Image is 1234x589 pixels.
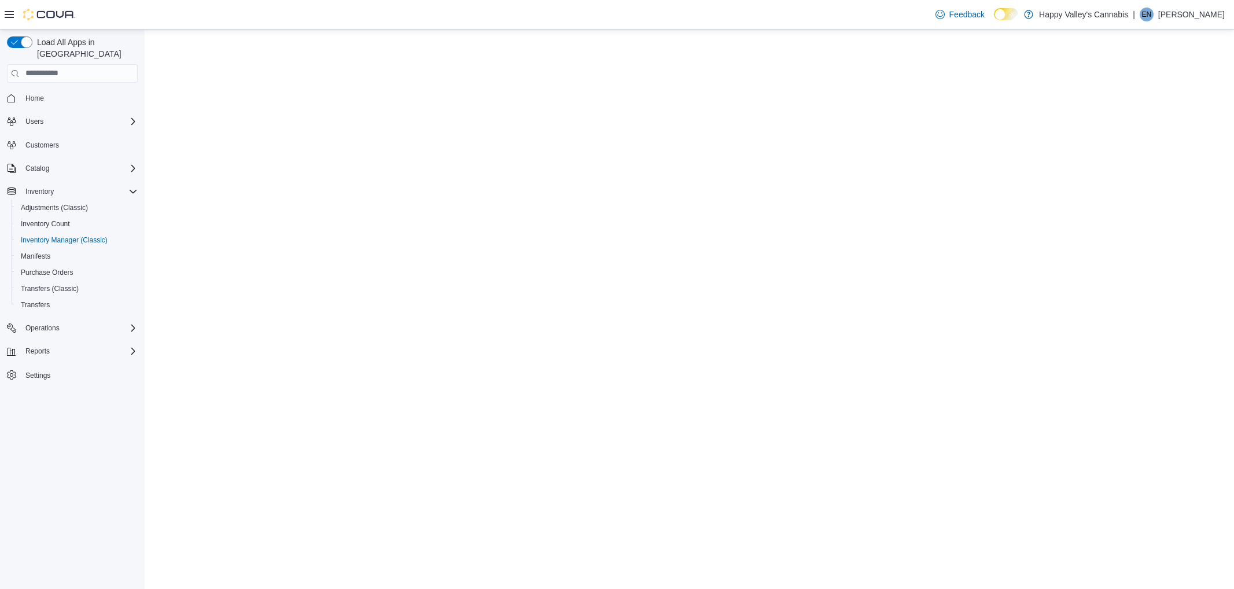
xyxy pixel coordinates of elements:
button: Adjustments (Classic) [12,200,142,216]
a: Feedback [931,3,989,26]
span: Home [25,94,44,103]
span: Users [25,117,43,126]
p: [PERSON_NAME] [1158,8,1225,21]
span: Transfers [21,300,50,310]
button: Catalog [21,161,54,175]
span: Settings [21,367,138,382]
span: Inventory [21,185,138,198]
button: Manifests [12,248,142,264]
span: Adjustments (Classic) [16,201,138,215]
p: | [1133,8,1135,21]
button: Users [2,113,142,130]
button: Users [21,115,48,128]
button: Purchase Orders [12,264,142,281]
a: Customers [21,138,64,152]
span: Manifests [21,252,50,261]
a: Adjustments (Classic) [16,201,93,215]
span: Transfers (Classic) [21,284,79,293]
span: EN [1142,8,1152,21]
span: Operations [21,321,138,335]
span: Catalog [25,164,49,173]
span: Inventory Count [16,217,138,231]
a: Manifests [16,249,55,263]
button: Inventory [21,185,58,198]
span: Purchase Orders [21,268,73,277]
span: Inventory Count [21,219,70,229]
span: Inventory [25,187,54,196]
a: Inventory Manager (Classic) [16,233,112,247]
span: Purchase Orders [16,266,138,279]
button: Settings [2,366,142,383]
button: Reports [21,344,54,358]
button: Catalog [2,160,142,176]
span: Catalog [21,161,138,175]
span: Settings [25,371,50,380]
nav: Complex example [7,85,138,414]
button: Transfers [12,297,142,313]
button: Reports [2,343,142,359]
span: Load All Apps in [GEOGRAPHIC_DATA] [32,36,138,60]
input: Dark Mode [994,8,1018,20]
span: Adjustments (Classic) [21,203,88,212]
p: Happy Valley's Cannabis [1039,8,1128,21]
span: Transfers [16,298,138,312]
span: Home [21,91,138,105]
button: Customers [2,137,142,153]
div: Ezra Nickel [1140,8,1154,21]
a: Settings [21,369,55,382]
a: Inventory Count [16,217,75,231]
span: Operations [25,323,60,333]
a: Transfers [16,298,54,312]
span: Users [21,115,138,128]
button: Inventory Manager (Classic) [12,232,142,248]
span: Feedback [949,9,985,20]
button: Operations [2,320,142,336]
span: Reports [25,347,50,356]
span: Customers [25,141,59,150]
button: Transfers (Classic) [12,281,142,297]
button: Operations [21,321,64,335]
button: Home [2,90,142,106]
a: Transfers (Classic) [16,282,83,296]
button: Inventory Count [12,216,142,232]
span: Transfers (Classic) [16,282,138,296]
span: Reports [21,344,138,358]
span: Inventory Manager (Classic) [16,233,138,247]
button: Inventory [2,183,142,200]
span: Dark Mode [994,20,994,21]
img: Cova [23,9,75,20]
span: Inventory Manager (Classic) [21,235,108,245]
span: Customers [21,138,138,152]
span: Manifests [16,249,138,263]
a: Purchase Orders [16,266,78,279]
a: Home [21,91,49,105]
